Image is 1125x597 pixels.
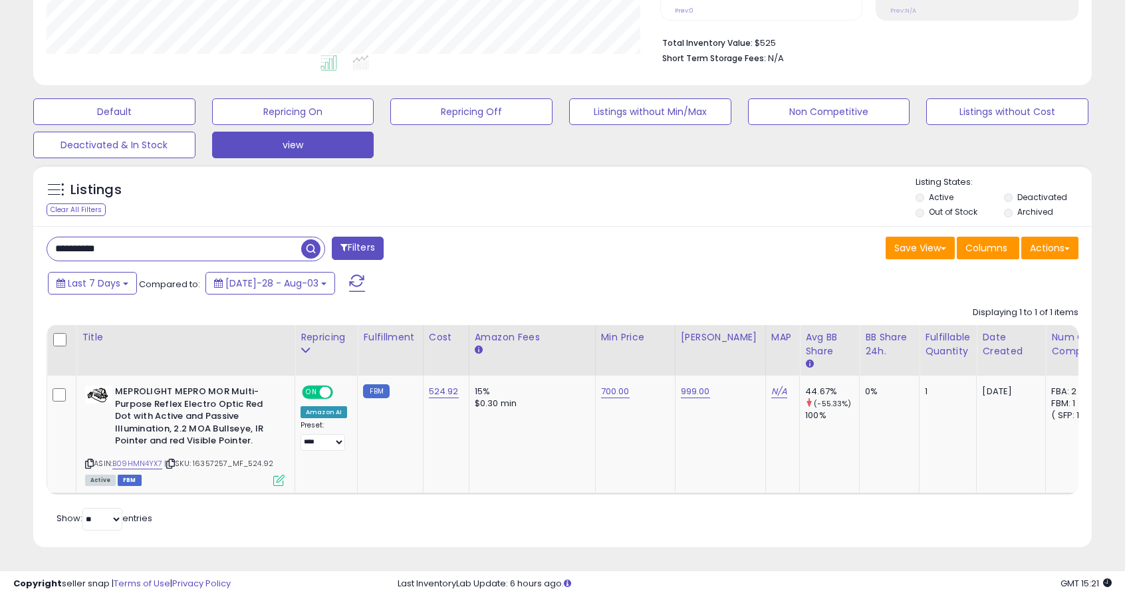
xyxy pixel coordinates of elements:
small: FBM [363,384,389,398]
div: Repricing [301,330,352,344]
button: Save View [886,237,955,259]
div: 15% [475,386,585,398]
div: 44.67% [805,386,859,398]
div: Avg BB Share [805,330,854,358]
span: Show: entries [57,512,152,525]
b: Short Term Storage Fees: [662,53,766,64]
span: | SKU: 16357257_MF_524.92 [164,458,273,469]
button: Repricing Off [390,98,553,125]
div: FBM: 1 [1051,398,1095,410]
small: Amazon Fees. [475,344,483,356]
button: Listings without Cost [926,98,1088,125]
a: Terms of Use [114,577,170,590]
a: Privacy Policy [172,577,231,590]
button: Listings without Min/Max [569,98,731,125]
div: 100% [805,410,859,421]
span: 2025-08-11 15:21 GMT [1061,577,1112,590]
button: Repricing On [212,98,374,125]
button: view [212,132,374,158]
span: ON [303,387,320,398]
span: Columns [965,241,1007,255]
div: 0% [865,386,909,398]
div: 1 [925,386,966,398]
div: Last InventoryLab Update: 6 hours ago. [398,578,1112,590]
p: Listing States: [916,176,1091,189]
span: Compared to: [139,278,200,291]
small: Avg BB Share. [805,358,813,370]
div: ( SFP: 1 ) [1051,410,1095,421]
div: Displaying 1 to 1 of 1 items [973,306,1078,319]
label: Active [929,191,953,203]
div: Fulfillable Quantity [925,330,971,358]
div: Amazon AI [301,406,347,418]
div: ASIN: [85,386,285,484]
a: B09HMN4YX7 [112,458,162,469]
span: Last 7 Days [68,277,120,290]
small: (-55.33%) [814,398,851,409]
button: Default [33,98,195,125]
a: N/A [771,385,787,398]
button: Last 7 Days [48,272,137,295]
span: OFF [331,387,352,398]
small: Prev: 0 [675,7,693,15]
div: FBA: 2 [1051,386,1095,398]
div: Preset: [301,421,347,451]
div: [PERSON_NAME] [681,330,760,344]
div: BB Share 24h. [865,330,914,358]
label: Deactivated [1017,191,1067,203]
a: 999.00 [681,385,710,398]
div: Amazon Fees [475,330,590,344]
button: Non Competitive [748,98,910,125]
img: 41A+3WWivJL._SL40_.jpg [85,386,112,404]
label: Out of Stock [929,206,977,217]
button: [DATE]-28 - Aug-03 [205,272,335,295]
div: seller snap | | [13,578,231,590]
label: Archived [1017,206,1053,217]
button: Actions [1021,237,1078,259]
b: Total Inventory Value: [662,37,753,49]
b: MEPROLIGHT MEPRO MOR Multi-Purpose Reflex Electro Optic Red Dot with Active and Passive Illuminat... [115,386,277,451]
button: Columns [957,237,1019,259]
span: N/A [768,52,784,64]
div: Num of Comp. [1051,330,1100,358]
li: $525 [662,34,1068,50]
h5: Listings [70,181,122,199]
a: 524.92 [429,385,459,398]
a: 700.00 [601,385,630,398]
span: FBM [118,475,142,486]
div: $0.30 min [475,398,585,410]
div: Title [82,330,289,344]
small: Prev: N/A [890,7,916,15]
div: [DATE] [982,386,1035,398]
strong: Copyright [13,577,62,590]
button: Filters [332,237,384,260]
div: MAP [771,330,794,344]
span: [DATE]-28 - Aug-03 [225,277,318,290]
div: Date Created [982,330,1040,358]
button: Deactivated & In Stock [33,132,195,158]
div: Clear All Filters [47,203,106,216]
div: Fulfillment [363,330,417,344]
div: Cost [429,330,463,344]
div: Min Price [601,330,670,344]
span: All listings currently available for purchase on Amazon [85,475,116,486]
